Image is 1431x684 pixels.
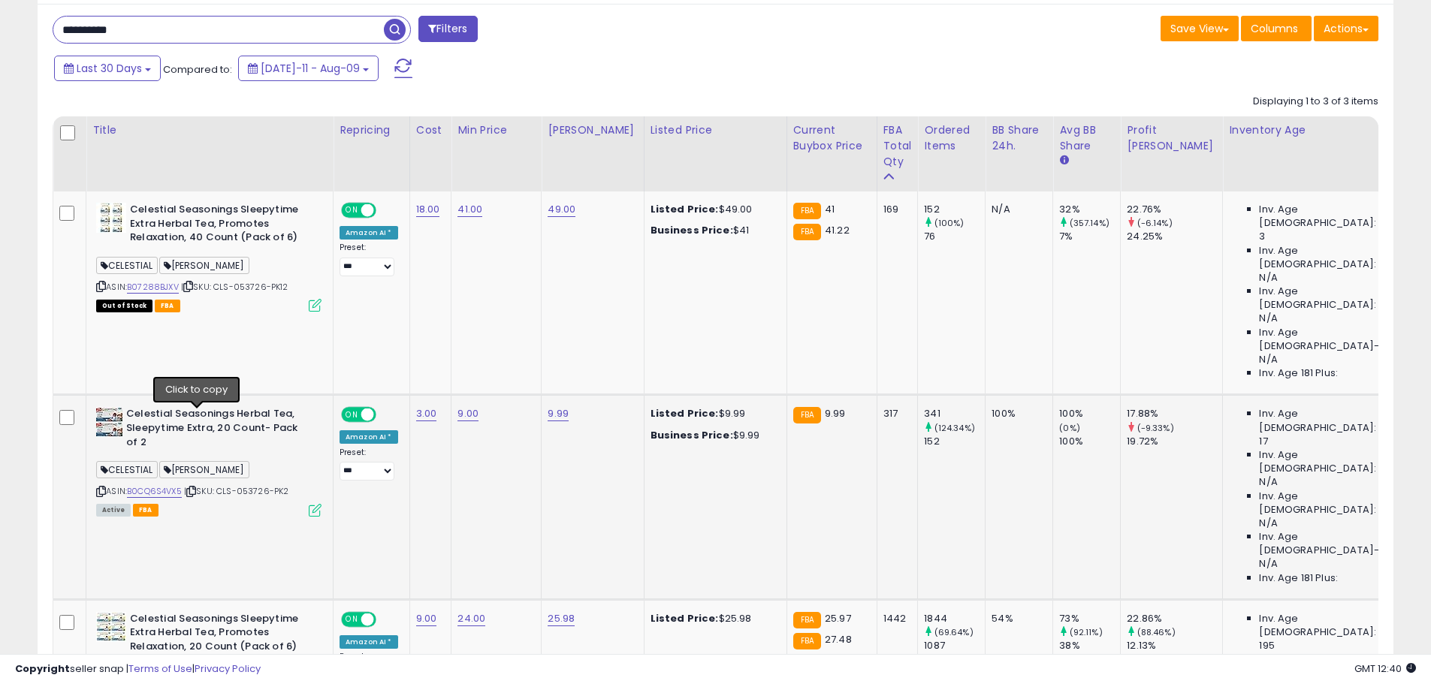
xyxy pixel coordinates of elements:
span: 27.48 [825,632,852,646]
div: 100% [1059,435,1120,448]
small: (-9.33%) [1137,422,1174,434]
img: 51BotzoRP6L._SL40_.jpg [96,612,126,642]
a: 49.00 [548,202,575,217]
small: (124.34%) [934,422,975,434]
span: OFF [374,408,398,421]
div: Preset: [340,243,398,276]
div: [PERSON_NAME] [548,122,637,138]
b: Business Price: [651,223,733,237]
small: FBA [793,633,821,649]
div: $49.00 [651,203,775,216]
span: Columns [1251,21,1298,36]
span: FBA [133,504,158,517]
small: FBA [793,407,821,423]
span: N/A [1259,517,1277,530]
div: $9.99 [651,407,775,420]
span: Last 30 Days [77,61,142,76]
div: 169 [883,203,907,216]
div: 24.25% [1127,230,1222,243]
span: 41 [825,202,835,216]
small: (92.11%) [1070,626,1103,638]
a: Terms of Use [128,661,192,676]
span: Inv. Age [DEMOGRAPHIC_DATA]: [1259,490,1396,517]
span: Compared to: [163,62,232,77]
span: Inv. Age [DEMOGRAPHIC_DATA]: [1259,244,1396,271]
img: 51orCp5cyrL._SL40_.jpg [96,203,126,233]
div: Displaying 1 to 3 of 3 items [1253,95,1378,109]
span: ON [343,408,361,421]
b: Listed Price: [651,406,719,420]
div: Amazon AI * [340,635,398,649]
div: Cost [416,122,445,138]
div: ASIN: [96,407,322,514]
span: [PERSON_NAME] [159,461,249,478]
div: Profit [PERSON_NAME] [1127,122,1216,154]
span: Inv. Age [DEMOGRAPHIC_DATA]-180: [1259,326,1396,353]
div: 76 [924,230,985,243]
div: 7% [1059,230,1120,243]
div: 12.13% [1127,639,1222,652]
div: $41 [651,224,775,237]
small: (-6.14%) [1137,217,1173,229]
a: 3.00 [416,406,437,421]
a: 9.00 [457,406,479,421]
div: 152 [924,435,985,448]
div: 22.76% [1127,203,1222,216]
a: 9.99 [548,406,569,421]
div: Amazon AI * [340,226,398,240]
b: Listed Price: [651,611,719,625]
span: Inv. Age 181 Plus: [1259,571,1338,585]
span: Inv. Age [DEMOGRAPHIC_DATA]-180: [1259,530,1396,557]
strong: Copyright [15,661,70,676]
span: CELESTIAL [96,257,158,274]
span: 2025-09-10 12:40 GMT [1354,661,1416,676]
div: 152 [924,203,985,216]
span: Inv. Age [DEMOGRAPHIC_DATA]: [1259,203,1396,230]
div: Title [92,122,327,138]
span: Inv. Age [DEMOGRAPHIC_DATA]: [1259,612,1396,639]
span: Inv. Age 181 Plus: [1259,366,1338,380]
span: 195 [1259,639,1274,652]
button: Filters [418,16,477,42]
span: [PERSON_NAME] [159,257,249,274]
small: FBA [793,203,821,219]
span: OFF [374,613,398,625]
span: N/A [1259,353,1277,366]
small: (69.64%) [934,626,974,638]
div: 100% [992,407,1041,420]
span: N/A [1259,271,1277,285]
div: 1442 [883,612,907,625]
div: 32% [1059,203,1120,216]
a: Privacy Policy [195,661,261,676]
div: 17.88% [1127,407,1222,420]
div: Ordered Items [924,122,979,154]
div: Listed Price [651,122,780,138]
div: Current Buybox Price [793,122,871,154]
span: ON [343,204,361,217]
span: 3 [1259,230,1265,243]
button: Last 30 Days [54,56,161,81]
button: Actions [1314,16,1378,41]
span: | SKU: CLS-053726-PK12 [181,281,288,293]
div: ASIN: [96,203,322,310]
span: OFF [374,204,398,217]
a: 9.00 [416,611,437,626]
div: Repricing [340,122,403,138]
small: (88.46%) [1137,626,1176,638]
div: 1087 [924,639,985,652]
span: Inv. Age [DEMOGRAPHIC_DATA]: [1259,285,1396,312]
b: Listed Price: [651,202,719,216]
div: 22.86% [1127,612,1222,625]
span: All listings currently available for purchase on Amazon [96,504,131,517]
span: N/A [1259,557,1277,571]
div: $9.99 [651,429,775,442]
div: 1844 [924,612,985,625]
div: 73% [1059,612,1120,625]
span: 41.22 [825,223,850,237]
div: Amazon AI * [340,430,398,444]
a: 24.00 [457,611,485,626]
small: (100%) [934,217,965,229]
div: 38% [1059,639,1120,652]
span: ON [343,613,361,625]
span: 9.99 [825,406,846,420]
